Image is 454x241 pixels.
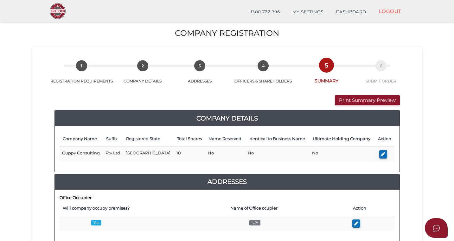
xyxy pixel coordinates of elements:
[60,147,103,162] td: Guppy Consulting
[194,60,205,71] span: 3
[310,147,374,162] td: No
[123,131,174,147] th: Registered State
[286,6,330,18] a: MY SETTINGS
[55,177,400,187] a: Addresses
[170,67,229,84] a: 3ADDRESSES
[375,60,387,71] span: 6
[205,147,245,162] td: No
[60,195,92,200] b: Office Occupier
[321,60,332,71] span: 5
[229,67,297,84] a: 4OFFICERS & SHAREHOLDERS
[123,147,174,162] td: [GEOGRAPHIC_DATA]
[425,218,448,238] button: Open asap
[60,131,103,147] th: Company Name
[60,200,227,216] th: Will company occupy premises?
[91,220,101,225] span: Yes
[373,5,408,18] a: LOGOUT
[174,131,206,147] th: Total Shares
[258,60,269,71] span: 4
[48,67,115,84] a: 1REGISTRATION REQUIREMENTS
[356,67,406,84] a: 6SUBMIT ORDER
[329,6,373,18] a: DASHBOARD
[350,200,395,216] th: Action
[310,131,374,147] th: Ultimate Holding Company
[244,6,286,18] a: 1300 722 796
[205,131,245,147] th: Name Reserved
[245,147,309,162] td: No
[103,147,123,162] td: Pty Ltd
[374,131,394,147] th: Action
[103,131,123,147] th: Suffix
[227,200,350,216] th: Name of Office ccupier
[249,220,260,225] span: N/A
[115,67,170,84] a: 2COMPANY DETAILS
[76,60,87,71] span: 1
[297,67,356,84] a: 5SUMMARY
[55,113,400,123] a: Company Details
[174,147,206,162] td: 10
[137,60,148,71] span: 2
[245,131,309,147] th: Identical to Business Name
[335,95,400,106] button: Print Summary Preview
